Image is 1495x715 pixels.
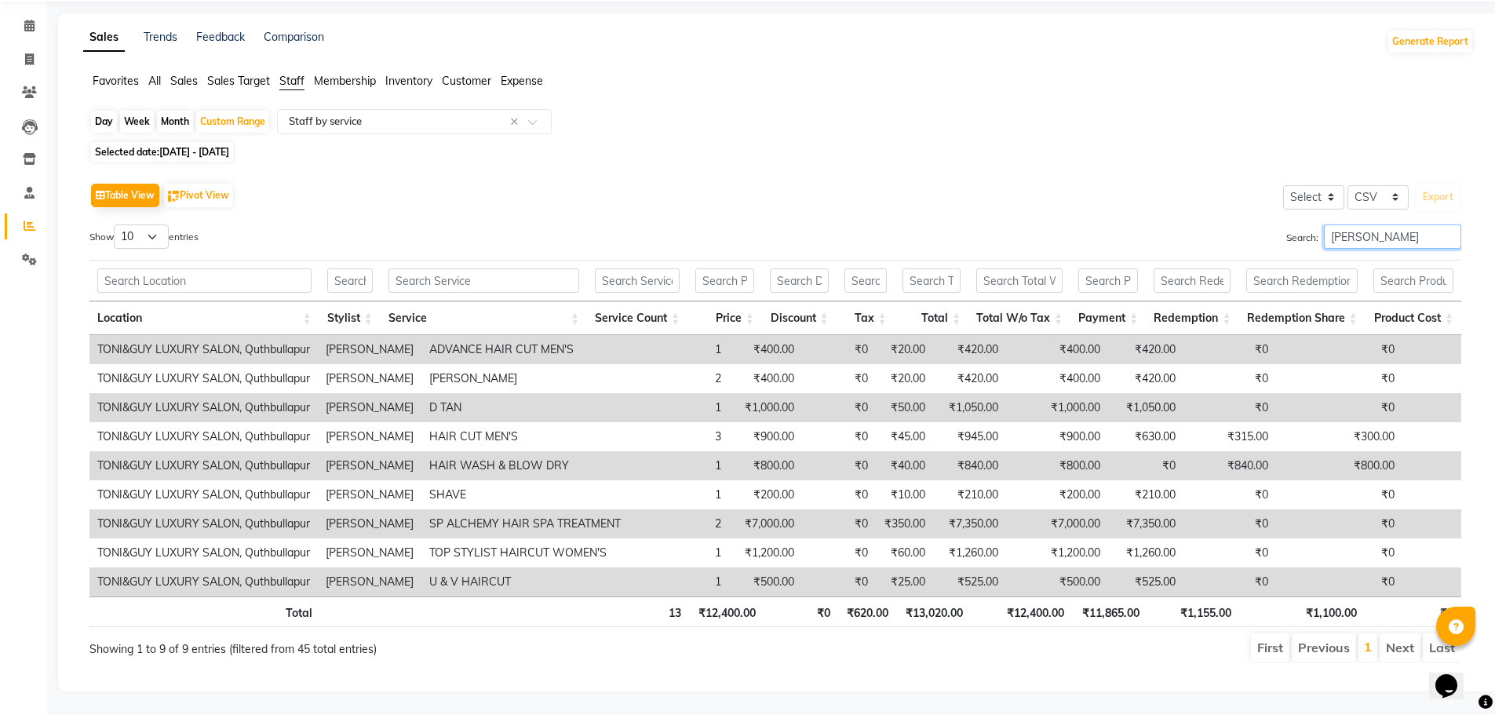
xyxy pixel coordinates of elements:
button: Generate Report [1388,31,1472,53]
input: Search Price [695,268,753,293]
td: ₹1,260.00 [1108,538,1183,567]
td: HAIR CUT MEN'S [421,422,629,451]
th: ₹0 [1365,596,1461,627]
td: ₹0 [1183,480,1276,509]
td: ₹0 [1108,451,1183,480]
a: Feedback [196,30,245,44]
td: ₹400.00 [729,335,802,364]
td: ₹1,200.00 [729,538,802,567]
td: [PERSON_NAME] [318,538,421,567]
th: ₹0 [764,596,838,627]
td: ₹0 [1276,393,1402,422]
td: ₹0 [1183,567,1276,596]
td: ₹7,350.00 [1108,509,1183,538]
span: Staff [279,74,304,88]
button: Pivot View [164,184,233,207]
th: Total [89,596,320,627]
input: Search Total W/o Tax [976,268,1063,293]
td: ₹525.00 [1108,567,1183,596]
td: ₹0 [1183,335,1276,364]
span: Expense [501,74,543,88]
span: Customer [442,74,491,88]
td: 1 [629,335,729,364]
span: Selected date: [91,142,233,162]
input: Search Redemption [1154,268,1231,293]
iframe: chat widget [1429,652,1479,699]
input: Search Service [388,268,579,293]
td: ₹0 [802,509,876,538]
button: Table View [91,184,159,207]
td: ₹0 [802,393,876,422]
td: ₹1,200.00 [1006,538,1108,567]
td: ₹1,050.00 [1108,393,1183,422]
td: [PERSON_NAME] [318,509,421,538]
td: ₹10.00 [876,480,933,509]
td: ₹800.00 [1006,451,1108,480]
td: ₹525.00 [933,567,1006,596]
th: ₹12,400.00 [971,596,1072,627]
td: ₹40.00 [876,451,933,480]
td: ₹200.00 [1006,480,1108,509]
td: ₹45.00 [876,422,933,451]
td: 1 [629,480,729,509]
td: ₹0 [1183,364,1276,393]
td: TONI&GUY LUXURY SALON, Quthbullapur [89,538,318,567]
select: Showentries [114,224,169,249]
input: Search Redemption Share [1246,268,1357,293]
td: ₹420.00 [933,335,1006,364]
span: Membership [314,74,376,88]
a: Trends [144,30,177,44]
span: [DATE] - [DATE] [159,146,229,158]
td: [PERSON_NAME] [318,451,421,480]
th: Redemption: activate to sort column ascending [1146,301,1238,335]
td: ₹400.00 [1006,335,1108,364]
td: ₹0 [1276,480,1402,509]
td: ₹0 [802,538,876,567]
a: Sales [83,24,125,52]
input: Search: [1324,224,1461,249]
th: Location: activate to sort column ascending [89,301,319,335]
td: [PERSON_NAME] [318,364,421,393]
th: ₹620.00 [838,596,896,627]
td: ₹630.00 [1108,422,1183,451]
td: ₹0 [802,335,876,364]
th: Product Cost: activate to sort column ascending [1366,301,1461,335]
input: Search Service Count [595,268,680,293]
a: Comparison [264,30,324,44]
td: ₹0 [802,422,876,451]
td: TONI&GUY LUXURY SALON, Quthbullapur [89,451,318,480]
th: Total W/o Tax: activate to sort column ascending [968,301,1070,335]
td: ADVANCE HAIR CUT MEN'S [421,335,629,364]
td: ₹800.00 [1276,451,1402,480]
button: Export [1417,184,1460,210]
td: TONI&GUY LUXURY SALON, Quthbullapur [89,567,318,596]
td: ₹0 [802,451,876,480]
td: ₹315.00 [1183,422,1276,451]
span: Clear all [510,114,523,130]
span: Sales Target [207,74,270,88]
input: Search Payment [1078,268,1138,293]
span: All [148,74,161,88]
td: ₹0 [802,480,876,509]
td: TONI&GUY LUXURY SALON, Quthbullapur [89,335,318,364]
td: [PERSON_NAME] [318,393,421,422]
td: D TAN [421,393,629,422]
td: ₹400.00 [1006,364,1108,393]
td: ₹350.00 [876,509,933,538]
input: Search Location [97,268,312,293]
td: ₹945.00 [933,422,1006,451]
td: ₹200.00 [729,480,802,509]
th: 13 [589,596,690,627]
th: Price: activate to sort column ascending [687,301,761,335]
th: Total: activate to sort column ascending [895,301,968,335]
th: Stylist: activate to sort column ascending [319,301,381,335]
th: ₹1,100.00 [1239,596,1365,627]
td: ₹0 [1276,567,1402,596]
td: TONI&GUY LUXURY SALON, Quthbullapur [89,393,318,422]
th: Service Count: activate to sort column ascending [587,301,687,335]
input: Search Product Cost [1373,268,1453,293]
td: TONI&GUY LUXURY SALON, Quthbullapur [89,364,318,393]
td: TONI&GUY LUXURY SALON, Quthbullapur [89,480,318,509]
td: ₹0 [802,567,876,596]
td: ₹7,000.00 [729,509,802,538]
